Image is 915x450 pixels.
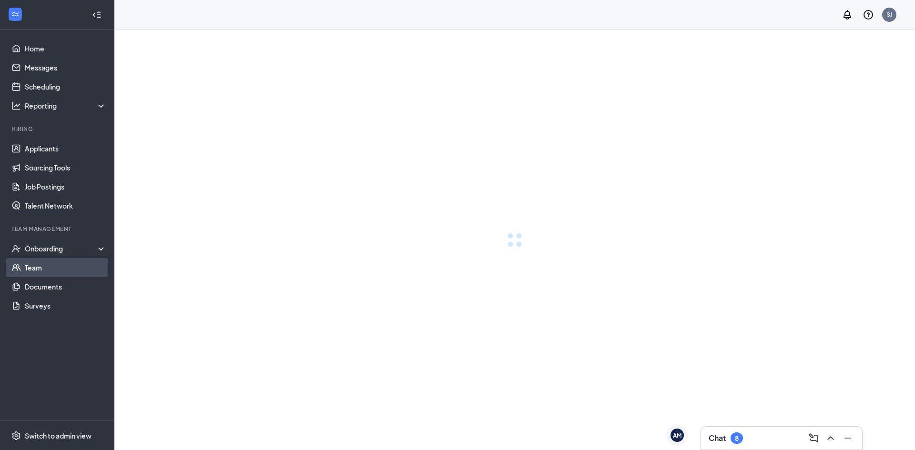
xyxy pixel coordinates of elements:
[25,296,106,315] a: Surveys
[25,58,106,77] a: Messages
[886,10,893,19] div: SJ
[25,101,107,110] div: Reporting
[25,196,106,215] a: Talent Network
[842,432,854,444] svg: Minimize
[25,158,106,177] a: Sourcing Tools
[25,177,106,196] a: Job Postings
[25,277,106,296] a: Documents
[25,77,106,96] a: Scheduling
[839,430,854,446] button: Minimize
[92,10,102,20] svg: Collapse
[673,431,681,440] div: AM
[863,9,874,20] svg: QuestionInfo
[25,244,107,253] div: Onboarding
[709,433,726,443] h3: Chat
[842,9,853,20] svg: Notifications
[825,432,836,444] svg: ChevronUp
[25,258,106,277] a: Team
[10,10,20,19] svg: WorkstreamLogo
[25,139,106,158] a: Applicants
[11,431,21,440] svg: Settings
[11,244,21,253] svg: UserCheck
[25,431,91,440] div: Switch to admin view
[822,430,837,446] button: ChevronUp
[805,430,820,446] button: ComposeMessage
[11,225,104,233] div: Team Management
[808,432,819,444] svg: ComposeMessage
[735,434,739,442] div: 8
[25,39,106,58] a: Home
[11,101,21,110] svg: Analysis
[11,125,104,133] div: Hiring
